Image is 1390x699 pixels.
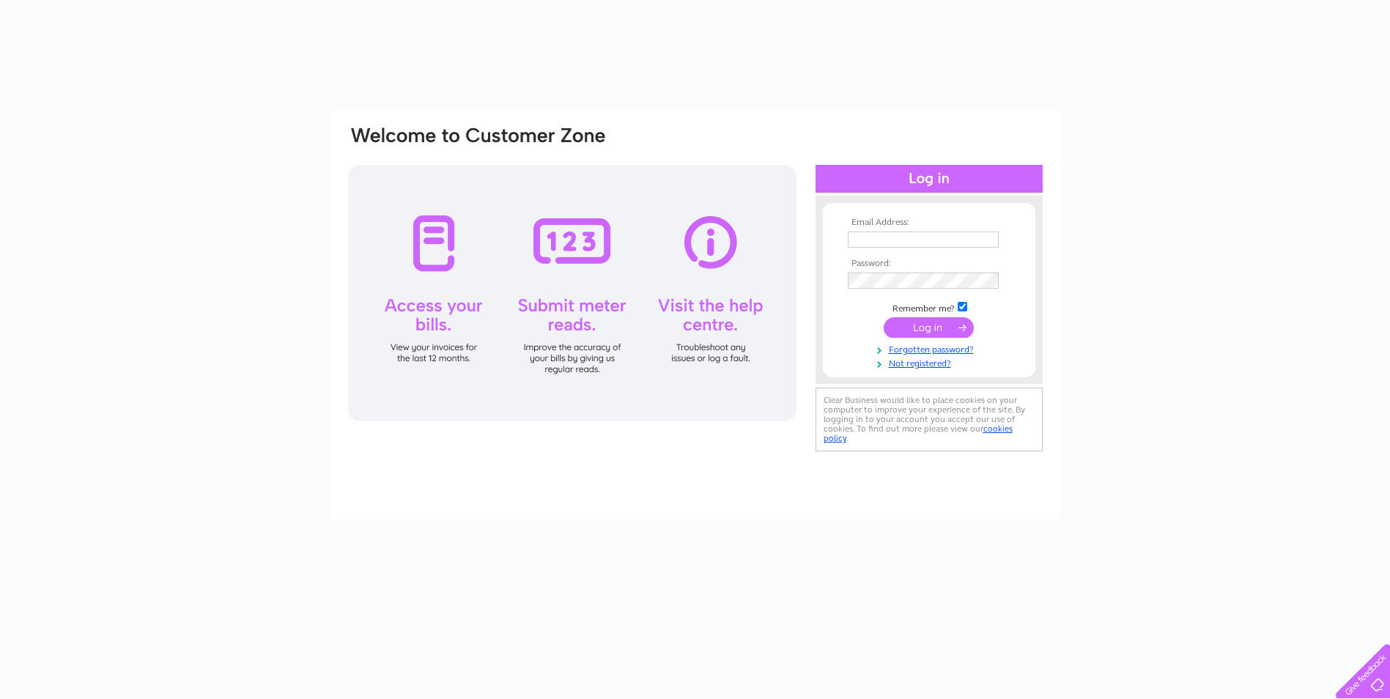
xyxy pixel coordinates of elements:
[884,317,974,338] input: Submit
[824,424,1013,443] a: cookies policy
[844,218,1014,228] th: Email Address:
[816,388,1043,451] div: Clear Business would like to place cookies on your computer to improve your experience of the sit...
[848,355,1014,369] a: Not registered?
[848,341,1014,355] a: Forgotten password?
[844,259,1014,269] th: Password:
[844,300,1014,314] td: Remember me?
